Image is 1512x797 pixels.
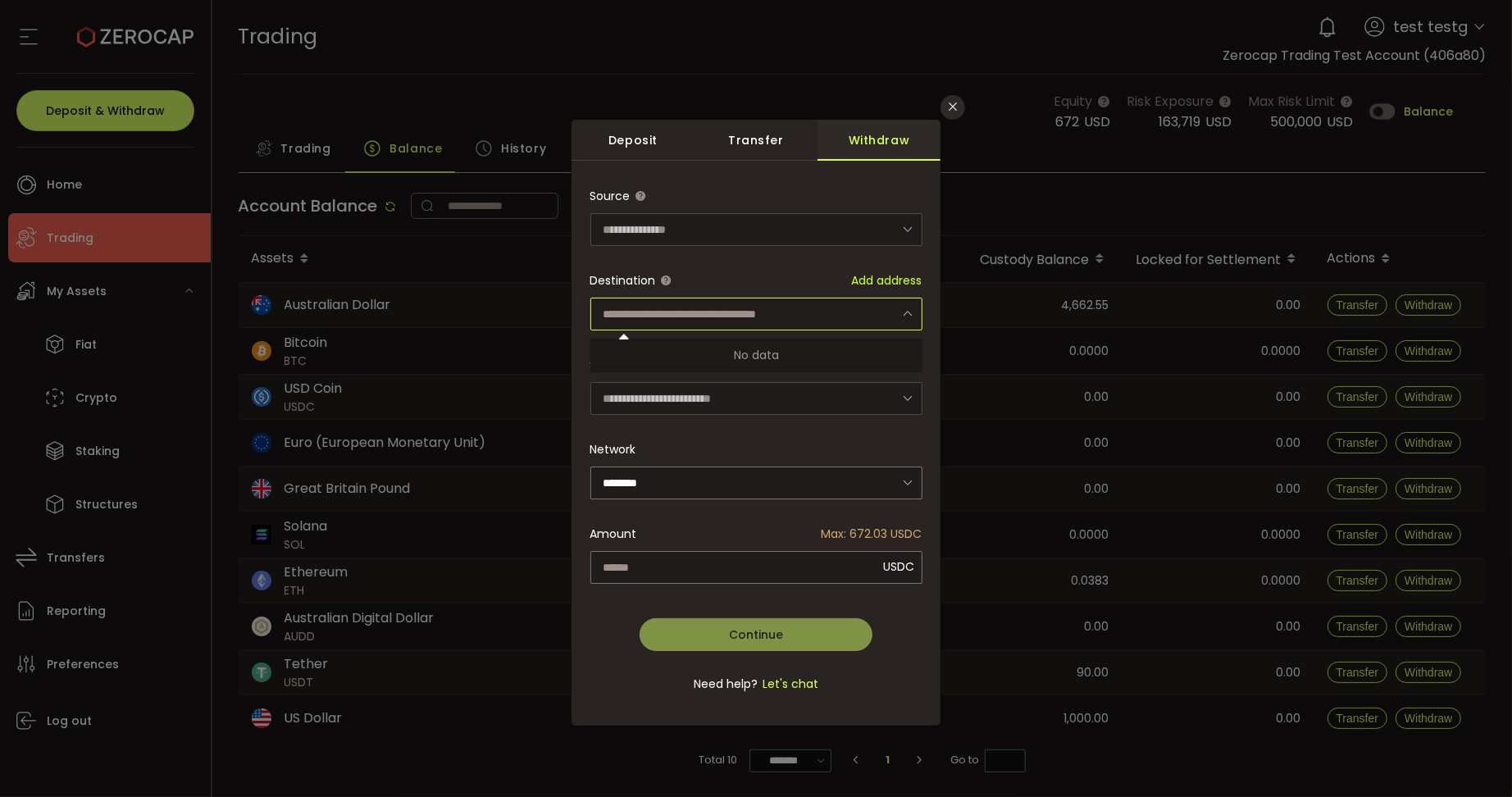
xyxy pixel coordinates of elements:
[572,120,940,726] div: dialog
[822,517,922,550] span: Max: 672.03 USDC
[590,272,656,289] span: Destination
[590,357,661,373] label: Select Asset
[884,558,915,575] span: USDC
[729,626,783,643] span: Continue
[590,339,922,372] p: No data
[590,517,637,550] span: Amount
[590,180,631,212] span: Source
[590,441,636,458] label: Network
[758,676,818,692] span: Let's chat
[640,618,872,651] button: Continue
[694,676,758,692] span: Need help?
[1430,718,1512,797] iframe: Chat Widget
[852,272,922,289] span: Add address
